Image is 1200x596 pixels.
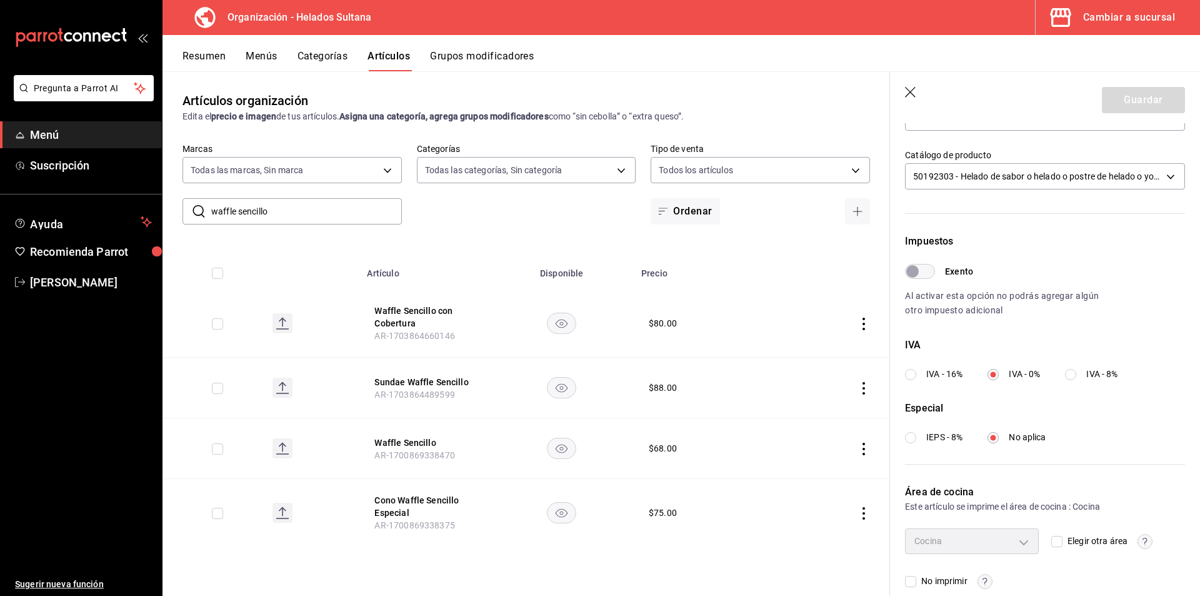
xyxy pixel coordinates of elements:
span: 50192303 - Helado de sabor o helado o postre de helado o yogurt congelado [913,170,1162,183]
div: navigation tabs [182,50,1200,71]
div: Edita el de tus artículos. como “sin cebolla” o “extra queso”. [182,110,870,123]
span: AR-1700869338375 [374,520,454,530]
button: edit-product-location [374,305,474,330]
strong: precio e imagen [211,111,276,121]
span: Recomienda Parrot [30,243,152,260]
a: Pregunta a Parrot AI [9,91,154,104]
p: Al activar esta opción no podrás agregar algún otro impuesto adicional [905,289,1100,318]
button: Artículos [367,50,410,71]
button: availability-product [547,438,576,459]
span: IEPS - 8% [926,431,962,444]
button: actions [857,507,870,520]
div: IVA [905,338,1185,353]
th: Disponible [489,250,634,290]
button: Ordenar [651,198,719,225]
th: Artículo [359,250,489,290]
div: Este artículo se imprime el área de cocina : Cocina [905,500,1185,513]
div: Cocina [905,528,1039,553]
input: Buscar artículo [211,199,402,224]
span: No imprimir [916,575,967,588]
button: Resumen [182,50,226,71]
span: Sugerir nueva función [15,578,152,591]
h3: Organización - Helados Sultana [217,10,371,25]
button: actions [857,318,870,330]
span: Exento [945,265,973,278]
button: Pregunta a Parrot AI [14,75,154,101]
div: Cambiar a sucursal [1083,9,1175,26]
button: edit-product-location [374,376,474,388]
label: Categorías [417,144,636,153]
label: Tipo de venta [651,144,870,153]
span: AR-1703864489599 [374,390,454,400]
th: Precio [634,250,774,290]
span: Suscripción [30,157,152,174]
button: Categorías [297,50,348,71]
span: IVA - 0% [1009,368,1040,381]
span: Todas las categorías, Sin categoría [425,164,562,176]
label: Marcas [182,144,402,153]
span: Elegir otra área [1062,535,1127,548]
span: Ayuda [30,215,136,230]
button: Menús [246,50,277,71]
div: Área de cocina [905,485,1185,500]
span: Pregunta a Parrot AI [34,82,134,95]
span: IVA - 8% [1086,368,1117,381]
span: AR-1703864660146 [374,331,454,341]
div: $ 68.00 [649,442,677,455]
label: Catálogo de producto [905,151,1185,159]
button: availability-product [547,502,576,523]
button: open_drawer_menu [137,33,147,43]
div: $ 75.00 [649,507,677,519]
div: $ 88.00 [649,381,677,394]
span: Menú [30,126,152,143]
div: $ 80.00 [649,317,677,330]
button: edit-product-location [374,437,474,449]
div: Impuestos [905,234,1185,249]
button: Grupos modificadores [430,50,534,71]
button: actions [857,443,870,455]
button: edit-product-location [374,494,474,519]
button: availability-product [547,377,576,398]
strong: Asigna una categoría, agrega grupos modificadores [339,111,548,121]
span: Todos los artículos [659,164,733,176]
span: AR-1700869338470 [374,450,454,460]
span: [PERSON_NAME] [30,274,152,291]
div: Artículos organización [182,91,308,110]
span: IVA - 16% [926,368,962,381]
button: availability-product [547,313,576,334]
div: Especial [905,401,1185,416]
button: actions [857,382,870,395]
span: No aplica [1009,431,1046,444]
span: Todas las marcas, Sin marca [191,164,304,176]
